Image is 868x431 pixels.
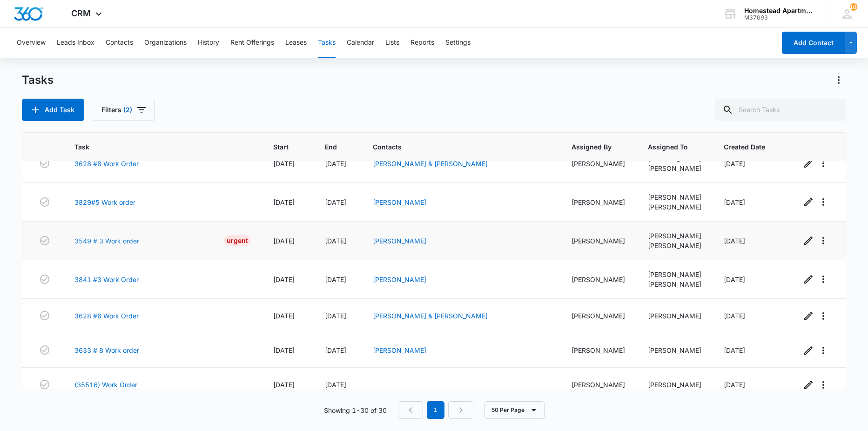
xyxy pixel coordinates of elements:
[648,241,701,250] div: [PERSON_NAME]
[74,380,137,390] a: (35516) Work Order
[724,160,745,168] span: [DATE]
[74,236,139,246] a: 3549 # 3 Work order
[648,345,701,355] div: [PERSON_NAME]
[572,142,612,152] span: Assigned By
[325,381,346,389] span: [DATE]
[648,202,701,212] div: [PERSON_NAME]
[273,312,295,320] span: [DATE]
[273,198,295,206] span: [DATE]
[572,236,625,246] div: [PERSON_NAME]
[445,28,471,58] button: Settings
[724,237,745,245] span: [DATE]
[648,279,701,289] div: [PERSON_NAME]
[648,163,701,173] div: [PERSON_NAME]
[648,380,701,390] div: [PERSON_NAME]
[273,346,295,354] span: [DATE]
[273,381,295,389] span: [DATE]
[648,231,701,241] div: [PERSON_NAME]
[74,159,139,168] a: 3628 #8 Work Order
[373,346,426,354] a: [PERSON_NAME]
[831,73,846,88] button: Actions
[273,276,295,283] span: [DATE]
[782,32,845,54] button: Add Contact
[123,107,132,113] span: (2)
[74,275,139,284] a: 3841 #3 Work Order
[325,237,346,245] span: [DATE]
[724,346,745,354] span: [DATE]
[373,142,536,152] span: Contacts
[572,311,625,321] div: [PERSON_NAME]
[325,312,346,320] span: [DATE]
[572,197,625,207] div: [PERSON_NAME]
[92,99,155,121] button: Filters(2)
[325,160,346,168] span: [DATE]
[273,237,295,245] span: [DATE]
[744,7,812,14] div: account name
[198,28,219,58] button: History
[285,28,307,58] button: Leases
[572,275,625,284] div: [PERSON_NAME]
[724,381,745,389] span: [DATE]
[724,312,745,320] span: [DATE]
[74,142,238,152] span: Task
[17,28,46,58] button: Overview
[373,160,488,168] a: [PERSON_NAME] & [PERSON_NAME]
[744,14,812,21] div: account id
[648,142,688,152] span: Assigned To
[74,197,135,207] a: 3829#5 Work order
[724,198,745,206] span: [DATE]
[273,160,295,168] span: [DATE]
[410,28,434,58] button: Reports
[144,28,187,58] button: Organizations
[106,28,133,58] button: Contacts
[318,28,336,58] button: Tasks
[373,237,426,245] a: [PERSON_NAME]
[22,73,54,87] h1: Tasks
[325,198,346,206] span: [DATE]
[484,401,545,419] button: 50 Per Page
[648,311,701,321] div: [PERSON_NAME]
[273,142,289,152] span: Start
[724,142,765,152] span: Created Date
[398,401,473,419] nav: Pagination
[715,99,846,121] input: Search Tasks
[850,3,857,11] span: 105
[324,405,387,415] p: Showing 1-30 of 30
[373,276,426,283] a: [PERSON_NAME]
[325,346,346,354] span: [DATE]
[347,28,374,58] button: Calendar
[325,142,337,152] span: End
[572,159,625,168] div: [PERSON_NAME]
[648,269,701,279] div: [PERSON_NAME]
[71,8,91,18] span: CRM
[648,192,701,202] div: [PERSON_NAME]
[22,99,84,121] button: Add Task
[325,276,346,283] span: [DATE]
[850,3,857,11] div: notifications count
[724,276,745,283] span: [DATE]
[74,345,139,355] a: 3633 # 8 Work order
[572,345,625,355] div: [PERSON_NAME]
[427,401,444,419] em: 1
[572,380,625,390] div: [PERSON_NAME]
[74,311,139,321] a: 3628 #6 Work Order
[385,28,399,58] button: Lists
[57,28,94,58] button: Leads Inbox
[373,312,488,320] a: [PERSON_NAME] & [PERSON_NAME]
[224,235,251,246] div: Urgent
[373,198,426,206] a: [PERSON_NAME]
[230,28,274,58] button: Rent Offerings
